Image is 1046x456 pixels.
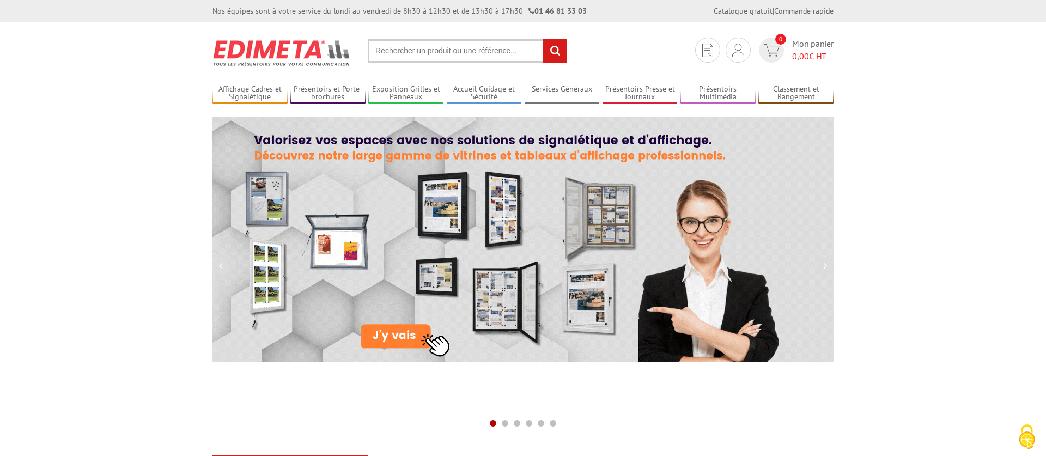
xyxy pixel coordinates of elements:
[764,44,780,57] img: devis rapide
[792,50,834,63] span: € HT
[714,5,834,16] div: |
[212,33,351,73] img: Présentoir, panneau, stand - Edimeta - PLV, affichage, mobilier bureau, entreprise
[775,34,786,45] span: 0
[212,84,288,102] a: Affichage Cadres et Signalétique
[714,6,773,16] a: Catalogue gratuit
[368,39,567,63] input: Rechercher un produit ou une référence...
[290,84,366,102] a: Présentoirs et Porte-brochures
[702,44,713,57] img: devis rapide
[792,51,809,62] span: 0,00
[447,84,522,102] a: Accueil Guidage et Sécurité
[732,44,744,57] img: devis rapide
[774,6,834,16] a: Commande rapide
[603,84,678,102] a: Présentoirs Presse et Journaux
[1013,423,1041,451] img: Cookies (fenêtre modale)
[368,84,443,102] a: Exposition Grilles et Panneaux
[212,5,587,16] div: Nos équipes sont à votre service du lundi au vendredi de 8h30 à 12h30 et de 13h30 à 17h30
[525,84,600,102] a: Services Généraux
[1008,419,1046,456] button: Cookies (fenêtre modale)
[528,6,587,16] strong: 01 46 81 33 03
[680,84,756,102] a: Présentoirs Multimédia
[756,38,834,63] a: devis rapide 0 Mon panier 0,00€ HT
[792,38,834,63] span: Mon panier
[758,84,834,102] a: Classement et Rangement
[543,39,567,63] input: rechercher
